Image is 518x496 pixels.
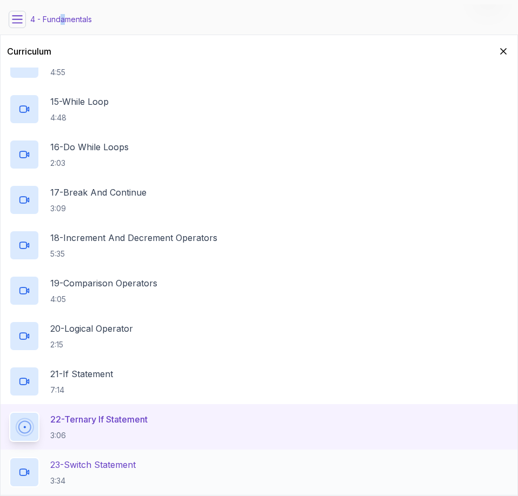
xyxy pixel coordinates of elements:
[50,249,217,259] p: 5:35
[50,67,172,78] p: 4:55
[9,94,509,124] button: 15-While Loop4:48
[9,412,509,442] button: 22-Ternary If Statement3:06
[50,367,113,380] p: 21 - If Statement
[50,186,147,199] p: 17 - Break And Continue
[7,45,51,58] h2: Curriculum
[50,458,136,471] p: 23 - Switch Statement
[50,475,136,486] p: 3:34
[50,95,109,108] p: 15 - While Loop
[9,276,509,306] button: 19-Comparison Operators4:05
[9,321,509,351] button: 20-Logical Operator2:15
[50,322,133,335] p: 20 - Logical Operator
[50,112,109,123] p: 4:48
[496,44,511,59] button: Hide Curriculum for mobile
[9,185,509,215] button: 17-Break And Continue3:09
[50,231,217,244] p: 18 - Increment And Decrement Operators
[50,158,129,169] p: 2:03
[50,140,129,153] p: 16 - Do While Loops
[50,339,133,350] p: 2:15
[50,430,148,441] p: 3:06
[9,457,509,487] button: 23-Switch Statement3:34
[50,413,148,426] p: 22 - Ternary If Statement
[50,385,113,396] p: 7:14
[9,230,509,260] button: 18-Increment And Decrement Operators5:35
[9,366,509,397] button: 21-If Statement7:14
[50,294,157,305] p: 4:05
[50,277,157,290] p: 19 - Comparison Operators
[30,14,92,25] p: 4 - Fundamentals
[9,139,509,170] button: 16-Do While Loops2:03
[50,203,147,214] p: 3:09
